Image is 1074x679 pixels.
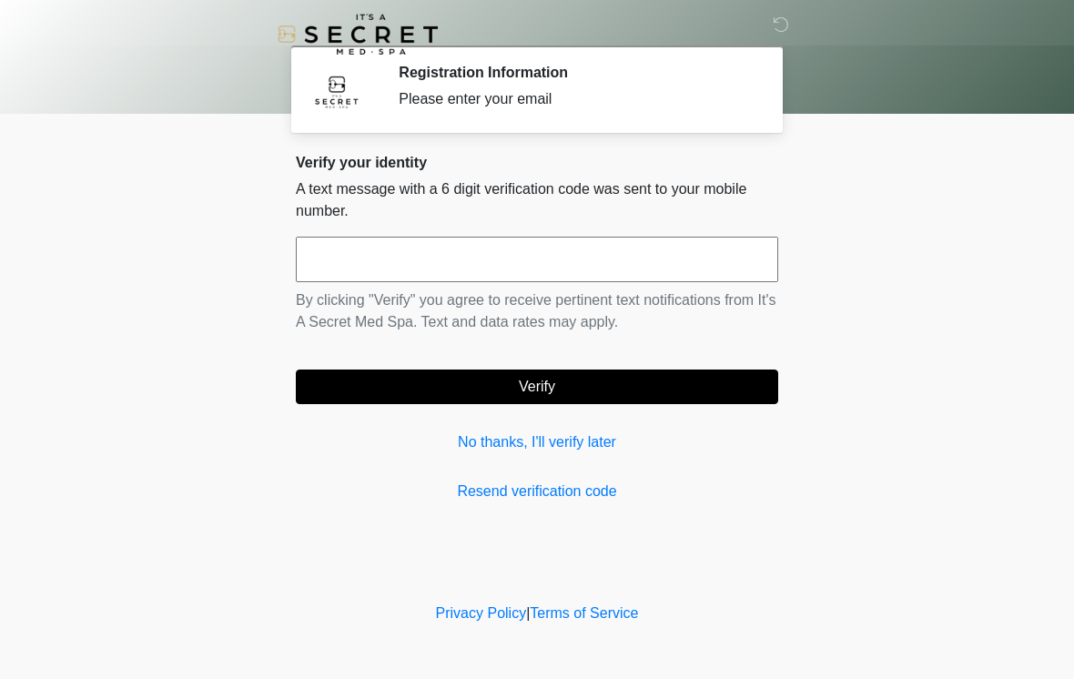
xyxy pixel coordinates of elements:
button: Verify [296,370,778,404]
img: Agent Avatar [309,64,364,118]
a: Privacy Policy [436,605,527,621]
h2: Registration Information [399,64,751,81]
p: A text message with a 6 digit verification code was sent to your mobile number. [296,178,778,222]
a: | [526,605,530,621]
h2: Verify your identity [296,154,778,171]
p: By clicking "Verify" you agree to receive pertinent text notifications from It's A Secret Med Spa... [296,289,778,333]
div: Please enter your email [399,88,751,110]
a: Resend verification code [296,481,778,502]
a: Terms of Service [530,605,638,621]
img: It's A Secret Med Spa Logo [278,14,438,55]
a: No thanks, I'll verify later [296,431,778,453]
